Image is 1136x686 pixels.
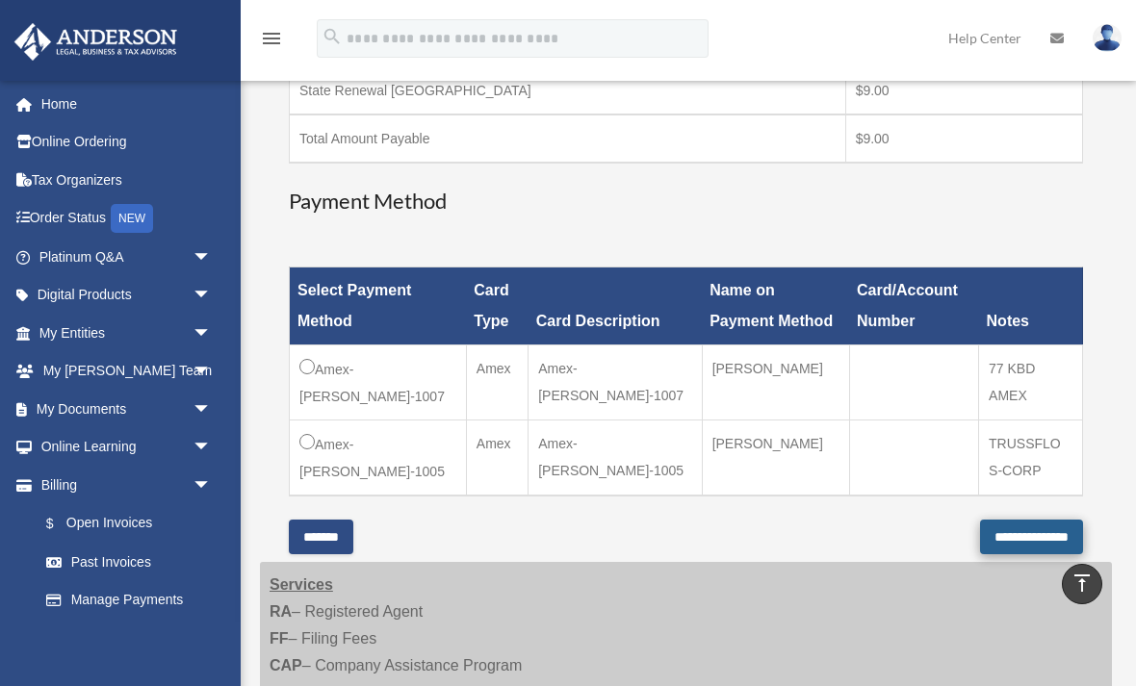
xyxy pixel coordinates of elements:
span: arrow_drop_down [193,238,231,277]
td: Amex-[PERSON_NAME]-1005 [290,420,467,496]
span: arrow_drop_down [193,466,231,505]
a: Online Learningarrow_drop_down [13,428,241,467]
strong: CAP [270,657,302,673]
img: User Pic [1093,24,1122,52]
a: menu [260,34,283,50]
a: Home [13,85,241,123]
td: TRUSSFLO S-CORP [979,420,1083,496]
div: NEW [111,204,153,233]
a: Past Invoices [27,543,231,581]
th: Card Type [466,267,528,345]
td: [PERSON_NAME] [702,420,849,496]
i: search [322,26,343,47]
th: Name on Payment Method [702,267,849,345]
span: $ [57,512,66,536]
th: Select Payment Method [290,267,467,345]
a: Online Ordering [13,123,241,162]
td: Amex-[PERSON_NAME]-1007 [529,345,702,420]
img: Anderson Advisors Platinum Portal [9,23,183,61]
a: Manage Payments [27,581,231,620]
td: Amex [466,420,528,496]
a: Digital Productsarrow_drop_down [13,276,241,315]
td: Amex [466,345,528,420]
a: My Entitiesarrow_drop_down [13,314,241,352]
span: arrow_drop_down [193,314,231,353]
td: Amex-[PERSON_NAME]-1005 [529,420,702,496]
td: 77 KBD AMEX [979,345,1083,420]
a: Billingarrow_drop_down [13,466,231,504]
h3: Payment Method [289,187,1083,216]
td: $9.00 [845,67,1082,115]
strong: Services [270,576,333,593]
i: vertical_align_top [1071,572,1094,595]
a: Platinum Q&Aarrow_drop_down [13,238,241,276]
strong: RA [270,603,292,620]
a: My [PERSON_NAME] Teamarrow_drop_down [13,352,241,391]
span: arrow_drop_down [193,428,231,468]
a: vertical_align_top [1062,564,1102,604]
span: arrow_drop_down [193,390,231,429]
span: arrow_drop_down [193,276,231,316]
a: Events Calendar [13,619,241,657]
th: Card/Account Number [849,267,979,345]
i: menu [260,27,283,50]
a: Order StatusNEW [13,199,241,239]
a: $Open Invoices [27,504,221,544]
th: Notes [979,267,1083,345]
td: [PERSON_NAME] [702,345,849,420]
td: Total Amount Payable [290,114,846,163]
a: Tax Organizers [13,161,241,199]
td: State Renewal [GEOGRAPHIC_DATA] [290,67,846,115]
th: Card Description [529,267,702,345]
td: $9.00 [845,114,1082,163]
td: Amex-[PERSON_NAME]-1007 [290,345,467,420]
a: My Documentsarrow_drop_down [13,390,241,428]
strong: FF [270,630,289,647]
span: arrow_drop_down [193,352,231,392]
